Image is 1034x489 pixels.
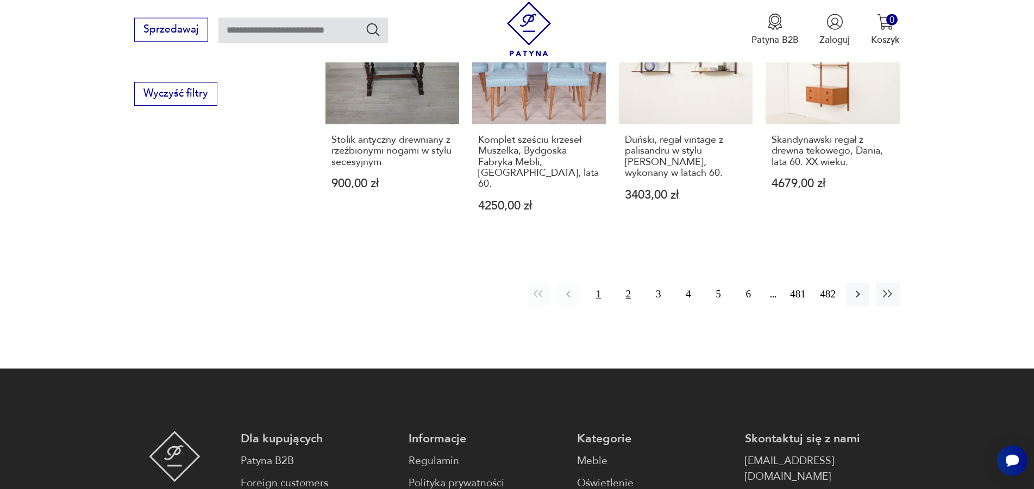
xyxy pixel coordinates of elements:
[707,283,730,306] button: 5
[871,14,900,46] button: 0Koszyk
[478,200,600,212] p: 4250,00 zł
[409,453,563,469] a: Regulamin
[816,283,839,306] button: 482
[134,26,208,35] a: Sprzedawaj
[155,67,187,81] p: Ćmielów
[772,135,894,168] h3: Skandynawski regał z drewna tekowego, Dania, lata 60. XX wieku.
[587,283,610,306] button: 1
[826,14,843,30] img: Ikonka użytkownika
[751,14,799,46] a: Ikona medaluPatyna B2B
[745,453,900,485] a: [EMAIL_ADDRESS][DOMAIN_NAME]
[886,14,898,26] div: 0
[134,82,217,106] button: Wyczyść filtry
[676,283,700,306] button: 4
[577,453,732,469] a: Meble
[241,431,396,447] p: Dla kupujących
[997,446,1027,476] iframe: Smartsupp widget button
[134,18,208,42] button: Sprzedawaj
[786,283,810,306] button: 481
[745,431,900,447] p: Skontaktuj się z nami
[331,135,454,168] h3: Stolik antyczny drewniany z rzeźbionymi nogami w stylu secesyjnym
[241,453,396,469] a: Patyna B2B
[625,135,747,179] h3: Duński, regał vintage z palisandru w stylu [PERSON_NAME], wykonany w latach 60.
[365,22,381,37] button: Szukaj
[751,34,799,46] p: Patyna B2B
[478,135,600,190] h3: Komplet sześciu krzeseł Muszelka, Bydgoska Fabryka Mebli, [GEOGRAPHIC_DATA], lata 60.
[617,283,640,306] button: 2
[149,431,200,482] img: Patyna - sklep z meblami i dekoracjami vintage
[502,2,556,56] img: Patyna - sklep z meblami i dekoracjami vintage
[625,189,747,201] p: 3403,00 zł
[737,283,760,306] button: 6
[819,34,850,46] p: Zaloguj
[751,14,799,46] button: Patyna B2B
[409,431,563,447] p: Informacje
[871,34,900,46] p: Koszyk
[331,178,454,189] p: 900,00 zł
[577,431,732,447] p: Kategorie
[647,283,670,306] button: 3
[877,14,894,30] img: Ikona koszyka
[819,14,850,46] button: Zaloguj
[767,14,784,30] img: Ikona medalu
[772,178,894,189] p: 4679,00 zł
